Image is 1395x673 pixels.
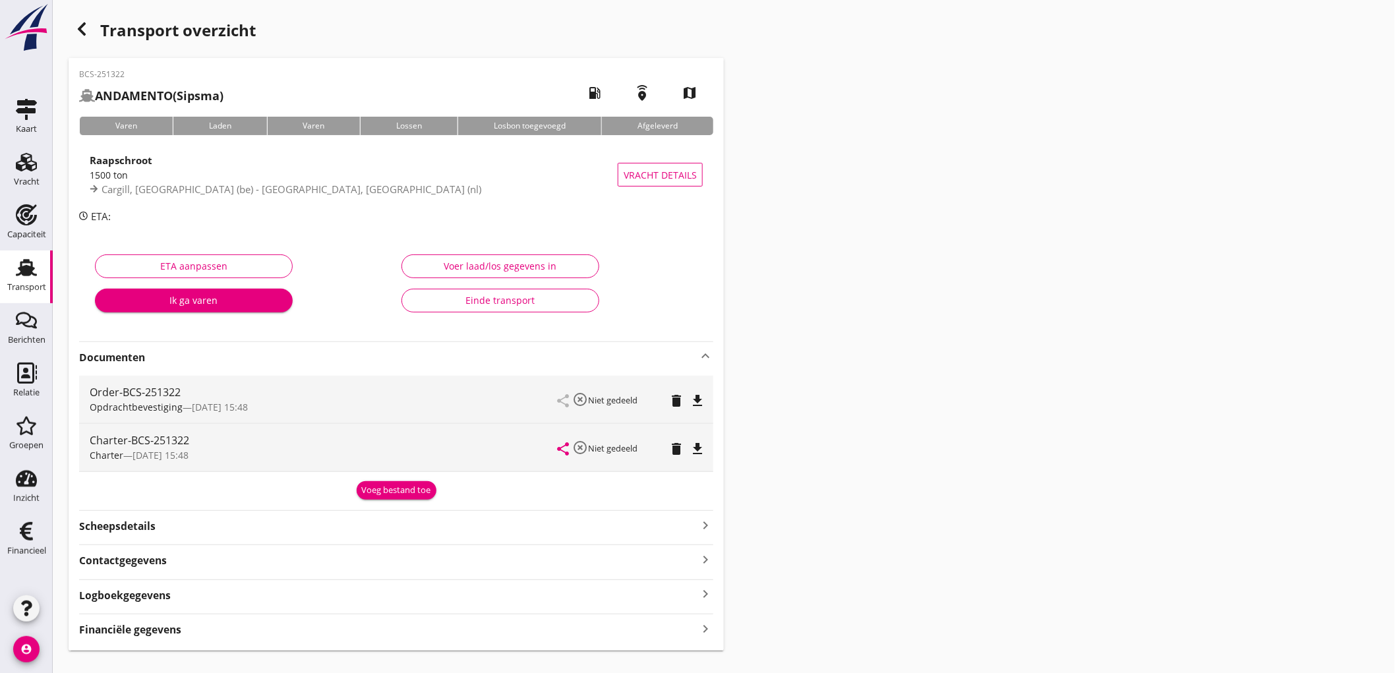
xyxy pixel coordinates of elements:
[401,254,599,278] button: Voer laad/los gegevens in
[133,449,189,461] span: [DATE] 15:48
[79,553,167,568] strong: Contactgegevens
[79,69,223,80] p: BCS-251322
[697,516,713,534] i: keyboard_arrow_right
[105,293,282,307] div: Ik ga varen
[360,117,458,135] div: Lossen
[106,259,282,273] div: ETA aanpassen
[576,74,613,111] i: local_gas_station
[79,87,223,105] h2: (Sipsma)
[572,440,588,455] i: highlight_off
[697,585,713,603] i: keyboard_arrow_right
[13,388,40,397] div: Relatie
[357,481,436,500] button: Voeg bestand toe
[13,636,40,662] i: account_circle
[413,293,588,307] div: Einde transport
[697,620,713,637] i: keyboard_arrow_right
[267,117,361,135] div: Varen
[90,449,123,461] span: Charter
[697,348,713,364] i: keyboard_arrow_up
[90,432,558,448] div: Charter-BCS-251322
[192,401,248,413] span: [DATE] 15:48
[79,146,713,204] a: Raapschroot1500 tonCargill, [GEOGRAPHIC_DATA] (be) - [GEOGRAPHIC_DATA], [GEOGRAPHIC_DATA] (nl)Vra...
[79,519,156,534] strong: Scheepsdetails
[7,546,46,555] div: Financieel
[3,3,50,52] img: logo-small.a267ee39.svg
[16,125,37,133] div: Kaart
[690,393,705,409] i: file_download
[668,393,684,409] i: delete
[7,283,46,291] div: Transport
[90,384,558,400] div: Order-BCS-251322
[618,163,703,187] button: Vracht details
[90,401,183,413] span: Opdrachtbevestiging
[79,588,171,603] strong: Logboekgegevens
[572,392,588,407] i: highlight_off
[588,394,638,406] small: Niet gedeeld
[79,350,697,365] strong: Documenten
[90,168,618,182] div: 1500 ton
[401,289,599,312] button: Einde transport
[690,441,705,457] i: file_download
[601,117,713,135] div: Afgeleverd
[588,442,638,454] small: Niet gedeeld
[7,230,46,239] div: Capaciteit
[95,254,293,278] button: ETA aanpassen
[91,210,111,223] span: ETA:
[671,74,708,111] i: map
[697,550,713,568] i: keyboard_arrow_right
[90,448,558,462] div: —
[102,183,481,196] span: Cargill, [GEOGRAPHIC_DATA] (be) - [GEOGRAPHIC_DATA], [GEOGRAPHIC_DATA] (nl)
[458,117,601,135] div: Losbon toegevoegd
[79,117,173,135] div: Varen
[79,622,181,637] strong: Financiële gegevens
[555,441,571,457] i: share
[8,336,45,344] div: Berichten
[9,441,44,450] div: Groepen
[624,168,697,182] span: Vracht details
[624,74,661,111] i: emergency_share
[14,177,40,186] div: Vracht
[668,441,684,457] i: delete
[90,400,558,414] div: —
[90,154,152,167] strong: Raapschroot
[69,16,724,47] div: Transport overzicht
[13,494,40,502] div: Inzicht
[413,259,588,273] div: Voer laad/los gegevens in
[173,117,267,135] div: Laden
[95,88,173,103] strong: ANDAMENTO
[362,484,431,497] div: Voeg bestand toe
[95,289,293,312] button: Ik ga varen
